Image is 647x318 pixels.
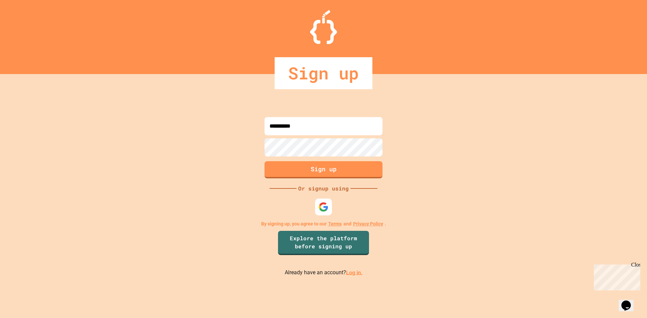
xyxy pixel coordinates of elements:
a: Log in. [346,269,363,276]
iframe: chat widget [591,262,640,290]
button: Sign up [265,161,382,178]
p: Already have an account? [285,269,363,277]
a: Explore the platform before signing up [278,231,369,255]
div: Or signup using [297,184,350,192]
a: Terms [328,220,342,227]
p: By signing up, you agree to our and . [261,220,386,227]
img: google-icon.svg [318,202,329,212]
iframe: chat widget [619,291,640,311]
div: Chat with us now!Close [3,3,47,43]
div: Sign up [275,57,372,89]
a: Privacy Policy [353,220,383,227]
img: Logo.svg [310,10,337,44]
